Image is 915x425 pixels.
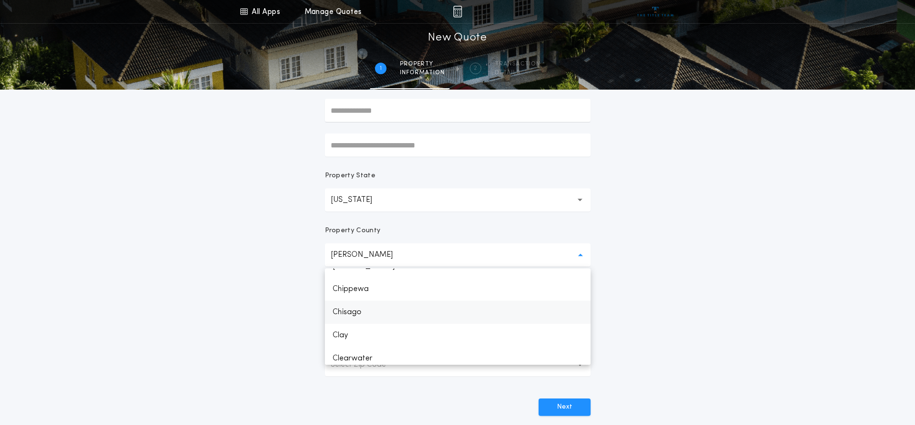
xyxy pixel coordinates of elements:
[331,359,401,371] p: Select Zip Code
[495,60,541,68] span: Transaction
[325,301,591,324] p: Chisago
[453,6,462,17] img: img
[495,69,541,77] span: details
[400,69,445,77] span: information
[539,398,591,416] button: Next
[325,171,375,181] p: Property State
[325,268,591,365] ul: [PERSON_NAME]
[428,30,487,46] h1: New Quote
[325,324,591,347] p: Clay
[380,65,382,72] h2: 1
[325,243,591,266] button: [PERSON_NAME]
[331,194,387,206] p: [US_STATE]
[325,278,591,301] p: Chippewa
[474,65,477,72] h2: 2
[325,353,591,376] button: Select Zip Code
[331,249,408,261] p: [PERSON_NAME]
[325,188,591,212] button: [US_STATE]
[325,226,381,236] p: Property County
[637,7,673,16] img: vs-icon
[325,347,591,370] p: Clearwater
[400,60,445,68] span: Property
